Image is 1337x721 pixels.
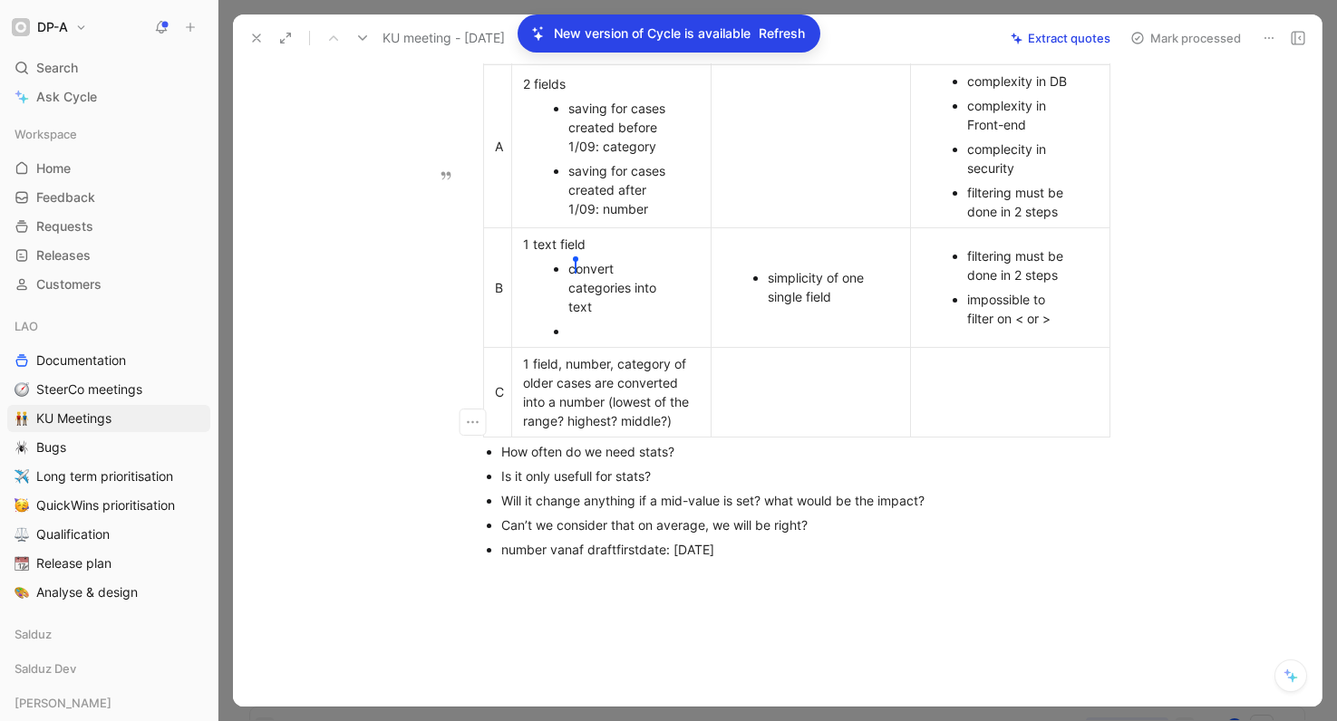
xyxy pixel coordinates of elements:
a: Requests [7,213,210,240]
div: filtering must be done in 2 steps [967,183,1071,221]
a: 🧭SteerCo meetings [7,376,210,403]
span: Workspace [15,125,77,143]
button: ✈️ [11,466,33,487]
div: complexity in DB [967,72,1071,91]
button: DP-ADP-A [7,14,92,40]
span: KU Meetings [36,409,111,428]
a: Ask Cycle [7,83,210,111]
button: 👬 [11,408,33,429]
img: ⚖️ [15,527,29,542]
div: filtering must be done in 2 steps [967,246,1071,284]
span: LAO [15,317,38,335]
span: Analyse & design [36,583,138,601]
img: 🕷️ [15,440,29,455]
span: QuickWins prioritisation [36,496,175,514]
span: Qualification [36,525,110,543]
span: [PERSON_NAME] [15,694,111,712]
a: Feedback [7,184,210,211]
img: 👬 [15,411,29,426]
span: SteerCo meetings [36,380,142,399]
div: complexity in Front-end [967,96,1071,134]
div: Can’t we consider that on average, we will be right? [501,515,1110,534]
a: ✈️Long term prioritisation [7,463,210,490]
button: Refresh [758,22,806,45]
span: Bugs [36,438,66,457]
div: impossible to filter on < or > [967,290,1071,328]
div: Workspace [7,120,210,148]
span: Requests [36,217,93,236]
span: Refresh [759,23,805,44]
button: 📆 [11,553,33,574]
div: C [495,382,500,401]
button: Mark processed [1122,25,1249,51]
span: Feedback [36,188,95,207]
span: Release plan [36,554,111,572]
div: saving for cases created before 1/09: category [568,99,673,156]
div: 1 field, number, category of older cases are converted into a number (lowest of the range? highes... [523,354,700,430]
span: Home [36,159,71,178]
a: 📆Release plan [7,550,210,577]
a: 👬KU Meetings [7,405,210,432]
button: 🧭 [11,379,33,400]
div: Search [7,54,210,82]
div: A [495,137,500,156]
span: Customers [36,275,102,293]
span: Releases [36,246,91,264]
div: saving for cases created after 1/09: number [568,161,673,218]
div: LAODocumentation🧭SteerCo meetings👬KU Meetings🕷️Bugs✈️Long term prioritisation🥳QuickWins prioritis... [7,312,210,606]
span: Search [36,57,78,79]
a: Documentation [7,347,210,374]
div: Will it change anything if a mid-value is set? what would be the impact? [501,491,1110,510]
div: Salduz Dev [7,655,210,682]
div: How often do we need stats? [501,442,1110,461]
a: 🥳QuickWins prioritisation [7,492,210,519]
div: Salduz [7,620,210,653]
img: 🎨 [15,585,29,600]
img: 🧭 [15,382,29,397]
div: simplicity of one single field [768,268,872,306]
a: 🕷️Bugs [7,434,210,461]
button: Extract quotes [1003,25,1119,51]
img: ✈️ [15,469,29,484]
a: Home [7,155,210,182]
div: 2 fields [523,74,700,93]
button: 🎨 [11,582,33,603]
button: 🕷️ [11,437,33,458]
a: Customers [7,271,210,298]
div: Salduz Dev [7,655,210,687]
div: Salduz [7,620,210,648]
div: c onvert categories into text [568,259,673,316]
button: 🥳 [11,495,33,516]
img: 🥳 [15,498,29,513]
img: DP-A [12,18,30,36]
span: KU meeting - [DATE] [383,27,505,49]
img: 📆 [15,556,29,571]
span: Long term prioritisation [36,467,173,485]
p: New version of Cycle is available [554,23,751,44]
div: 1 text field [523,235,700,254]
button: ⚖️ [11,524,33,545]
a: ⚖️Qualification [7,521,210,548]
div: B [495,278,500,297]
span: Ask Cycle [36,86,97,108]
div: [PERSON_NAME] [7,689,210,716]
h1: DP-A [37,19,68,35]
span: Salduz Dev [15,659,76,678]
a: 🎨Analyse & design [7,579,210,606]
a: Releases [7,242,210,269]
div: Is it only usefull for stats? [501,466,1110,485]
div: number vanaf draftfirstdate: [DATE] [501,540,1110,559]
span: Documentation [36,351,126,370]
div: complecity in security [967,139,1071,178]
span: Salduz [15,625,52,643]
div: LAO [7,312,210,340]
